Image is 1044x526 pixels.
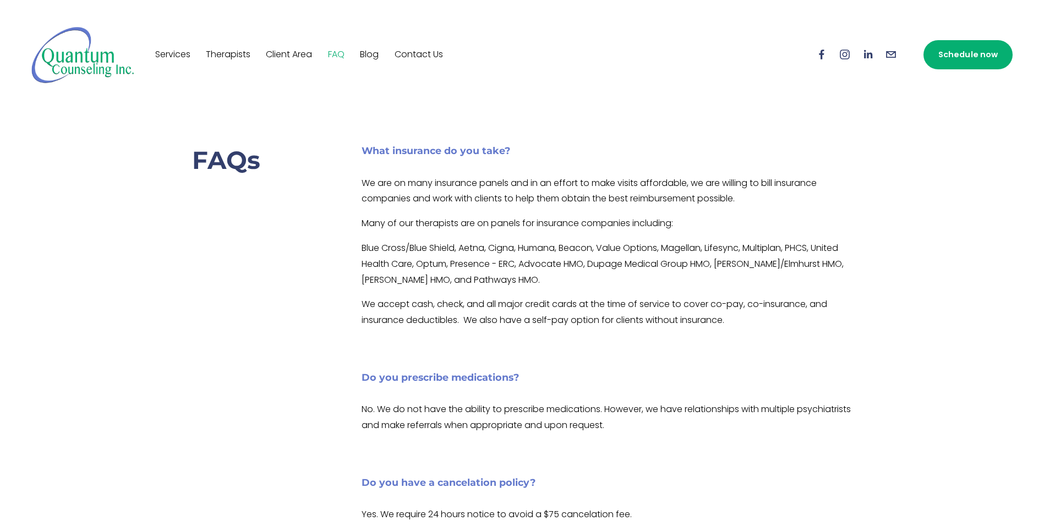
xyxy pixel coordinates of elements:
[862,48,874,61] a: LinkedIn
[266,46,312,63] a: Client Area
[206,46,250,63] a: Therapists
[362,176,852,207] p: We are on many insurance panels and in an effort to make visits affordable, we are willing to bil...
[31,26,134,84] img: Quantum Counseling Inc. | Change starts here.
[328,46,345,63] a: FAQ
[362,144,852,158] h4: What insurance do you take?
[155,46,190,63] a: Services
[362,507,852,523] p: Yes. We require 24 hours notice to avoid a $75 cancelation fee.
[816,48,828,61] a: Facebook
[362,371,852,385] h4: Do you prescribe medications?
[192,144,343,176] h2: FAQs
[923,40,1013,69] a: Schedule now
[362,297,852,328] p: We accept cash, check, and all major credit cards at the time of service to cover co-pay, co-insu...
[395,46,443,63] a: Contact Us
[362,216,852,232] p: Many of our therapists are on panels for insurance companies including:
[360,46,379,63] a: Blog
[362,402,852,434] p: No. We do not have the ability to prescribe medications. However, we have relationships with mult...
[839,48,851,61] a: Instagram
[362,240,852,288] p: Blue Cross/Blue Shield, Aetna, Cigna, Humana, Beacon, Value Options, Magellan, Lifesync, Multipla...
[362,476,852,490] h4: Do you have a cancelation policy?
[885,48,897,61] a: info@quantumcounselinginc.com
